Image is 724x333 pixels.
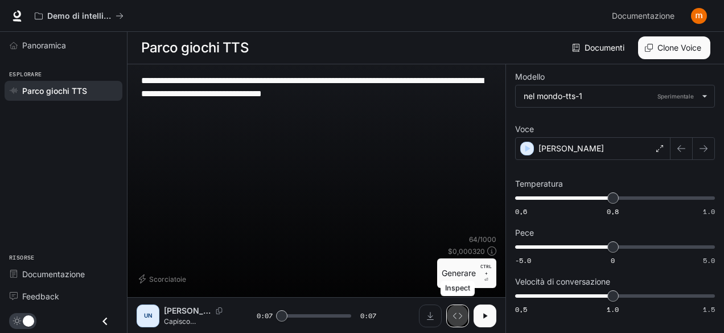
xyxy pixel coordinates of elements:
div: nel mondo-tts-1Sperimentale [516,85,714,107]
font: Documentazione [22,269,85,279]
font: Parco giochi TTS [141,39,249,56]
img: Avatar utente [691,8,707,24]
font: Pece [515,228,534,237]
a: Documentazione [607,5,683,27]
font: Velocità di conversazione [515,277,610,286]
font: ⏎ [484,277,488,282]
font: Clone Voice [657,43,701,52]
font: Sperimentale [657,93,694,100]
button: Clone Voice [638,36,710,59]
font: [PERSON_NAME] [538,143,604,153]
button: Scarica l'audio [419,305,442,327]
font: 0:07 [360,311,376,320]
font: CTRL + [480,264,492,276]
button: Chiudi cassetto [92,310,118,333]
font: Panoramica [22,40,66,50]
a: Feedback [5,286,122,306]
font: 0 [611,256,615,265]
font: 5.0 [703,256,715,265]
font: Voce [515,124,534,134]
font: Esplorare [9,71,42,78]
font: [PERSON_NAME] [164,306,230,315]
font: 1.5 [703,305,715,314]
font: Demo di intelligenza artificiale nel mondo [47,11,211,20]
font: Temperatura [515,179,563,188]
font: Risorse [9,254,35,261]
font: 0,5 [515,305,527,314]
div: Inspect [441,281,475,296]
a: Documentazione [5,264,122,284]
font: Modello [515,72,545,81]
font: 0,8 [607,207,619,216]
button: Ispezionare [446,305,469,327]
span: Attiva/disattiva la modalità scura [23,314,34,327]
font: 1.0 [607,305,619,314]
button: Copia ID vocale [211,307,227,314]
font: nel mondo-tts-1 [524,91,582,101]
font: Documentazione [612,11,674,20]
font: 1.0 [703,207,715,216]
font: 0,6 [515,207,527,216]
button: Tutti gli spazi di lavoro [30,5,129,27]
font: Parco giochi TTS [22,86,87,96]
button: GenerareCTRL +⏎ [437,258,496,288]
font: -5.0 [515,256,531,265]
button: Scorciatoie [137,270,191,288]
font: 0:07 [257,311,273,320]
a: Panoramica [5,35,122,55]
a: Documenti [570,36,629,59]
button: Avatar utente [688,5,710,27]
font: Documenti [585,43,624,52]
font: Generare [442,268,476,278]
font: Feedback [22,291,59,301]
font: UN [144,312,153,319]
a: Parco giochi TTS [5,81,122,101]
font: Scorciatoie [149,275,186,283]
